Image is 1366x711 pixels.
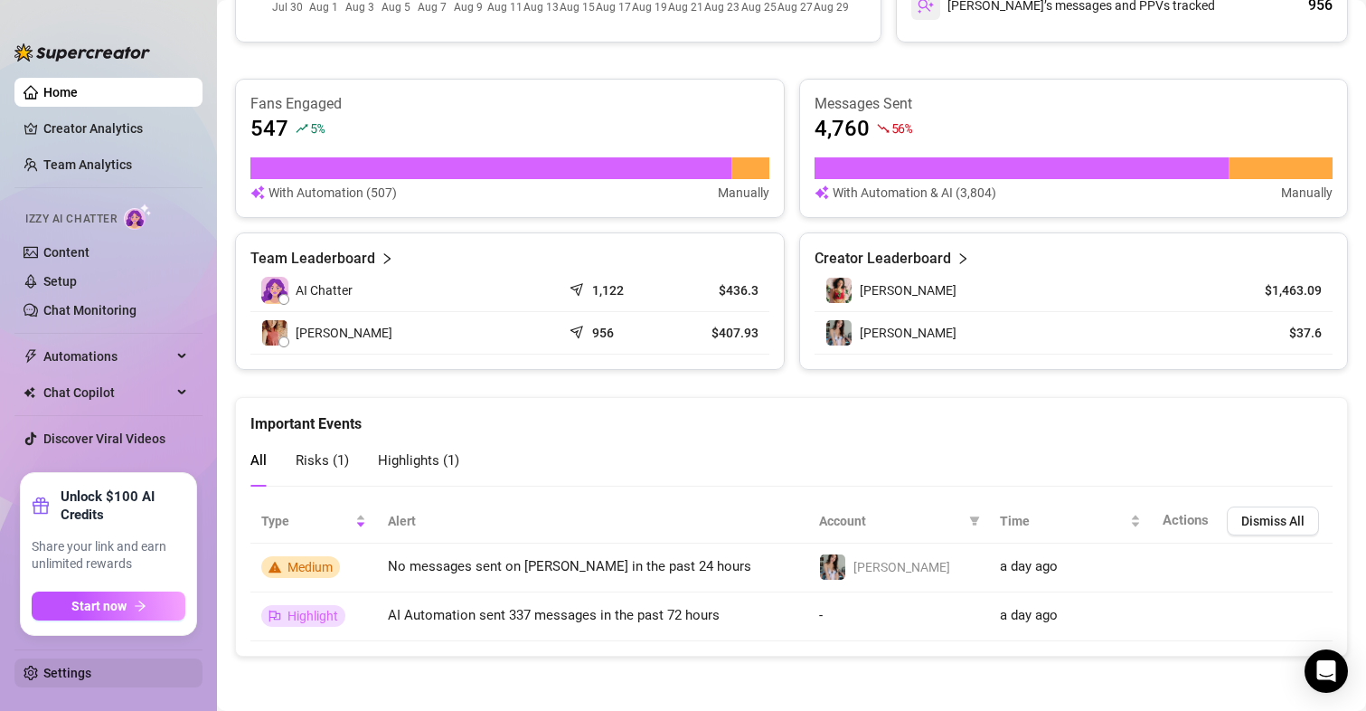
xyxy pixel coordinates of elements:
[388,558,751,574] span: No messages sent on [PERSON_NAME] in the past 24 hours
[250,94,769,114] article: Fans Engaged
[969,516,980,526] span: filter
[24,349,38,364] span: thunderbolt
[134,600,146,612] span: arrow-right
[250,398,1333,435] div: Important Events
[388,607,720,623] span: AI Automation sent 337 messages in the past 72 hours
[43,342,172,371] span: Automations
[43,431,165,446] a: Discover Viral Videos
[14,43,150,62] img: logo-BBDzfeDw.svg
[860,283,956,298] span: [PERSON_NAME]
[261,277,288,304] img: izzy-ai-chatter-avatar-DDCN_rTZ.svg
[43,378,172,407] span: Chat Copilot
[592,281,624,299] article: 1,122
[676,281,758,299] article: $436.3
[819,607,823,623] span: -
[1239,281,1322,299] article: $1,463.09
[250,499,377,544] th: Type
[1281,183,1333,203] article: Manually
[250,452,267,469] span: All
[43,245,89,260] a: Content
[891,119,912,137] span: 56 %
[32,592,185,621] button: Start nowarrow-right
[268,561,281,574] span: warning
[296,323,392,343] span: [PERSON_NAME]
[377,499,808,544] th: Alert
[310,119,324,137] span: 5 %
[826,278,852,303] img: maki
[1241,514,1305,528] span: Dismiss All
[287,609,338,623] span: Highlight
[43,303,137,318] a: Chat Monitoring
[262,320,287,346] img: Makiyah Belle
[1000,607,1058,623] span: a day ago
[833,183,996,203] article: With Automation & AI (3,804)
[268,610,281,622] span: flag
[250,114,288,143] article: 547
[296,280,353,300] span: AI Chatter
[43,666,91,680] a: Settings
[296,452,349,469] span: Risks ( 1 )
[43,157,132,172] a: Team Analytics
[250,248,375,270] article: Team Leaderboard
[25,211,117,228] span: Izzy AI Chatter
[853,560,950,574] span: [PERSON_NAME]
[296,122,308,135] span: rise
[1000,558,1058,574] span: a day ago
[32,497,50,515] span: gift
[43,85,78,100] a: Home
[71,599,127,613] span: Start now
[570,321,588,339] span: send
[815,114,870,143] article: 4,760
[966,507,984,535] span: filter
[61,488,185,524] strong: Unlock $100 AI Credits
[287,560,333,574] span: Medium
[24,386,35,399] img: Chat Copilot
[43,114,188,143] a: Creator Analytics
[381,248,393,270] span: right
[592,324,614,342] article: 956
[1239,324,1322,342] article: $37.6
[250,183,265,203] img: svg%3e
[1163,512,1209,528] span: Actions
[819,511,962,531] span: Account
[718,183,769,203] article: Manually
[815,183,829,203] img: svg%3e
[815,94,1333,114] article: Messages Sent
[1305,649,1348,693] div: Open Intercom Messenger
[826,320,852,346] img: Maki
[820,555,845,580] img: Maki
[676,324,758,342] article: $407.93
[877,122,890,135] span: fall
[860,326,956,340] span: [PERSON_NAME]
[815,248,951,270] article: Creator Leaderboard
[989,499,1152,544] th: Time
[261,511,352,531] span: Type
[32,538,185,574] span: Share your link and earn unlimited rewards
[124,204,152,230] img: AI Chatter
[1000,511,1126,531] span: Time
[956,248,969,270] span: right
[378,452,459,469] span: Highlights ( 1 )
[43,274,77,289] a: Setup
[570,279,588,297] span: send
[1227,507,1319,536] button: Dismiss All
[268,183,397,203] article: With Automation (507)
